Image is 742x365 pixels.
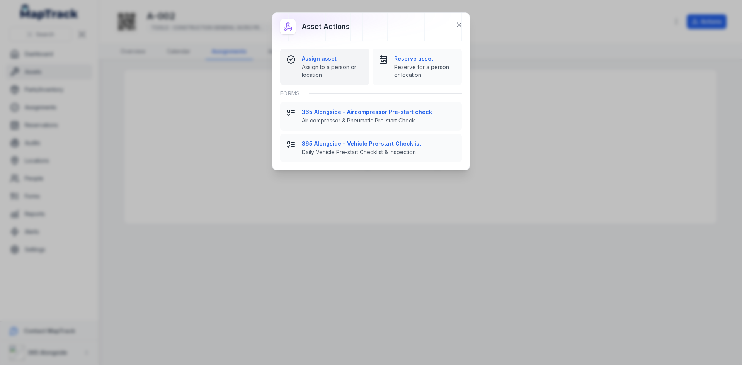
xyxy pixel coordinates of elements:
[373,49,462,85] button: Reserve assetReserve for a person or location
[280,134,462,162] button: 365 Alongside - Vehicle Pre-start ChecklistDaily Vehicle Pre-start Checklist & Inspection
[394,63,456,79] span: Reserve for a person or location
[280,102,462,131] button: 365 Alongside - Aircompressor Pre-start checkAir compressor & Pneumatic Pre-start Check
[302,21,350,32] h3: Asset actions
[302,148,456,156] span: Daily Vehicle Pre-start Checklist & Inspection
[302,63,363,79] span: Assign to a person or location
[302,108,456,116] strong: 365 Alongside - Aircompressor Pre-start check
[280,49,369,85] button: Assign assetAssign to a person or location
[302,117,456,124] span: Air compressor & Pneumatic Pre-start Check
[302,55,363,63] strong: Assign asset
[302,140,456,148] strong: 365 Alongside - Vehicle Pre-start Checklist
[280,85,462,102] div: Forms
[394,55,456,63] strong: Reserve asset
